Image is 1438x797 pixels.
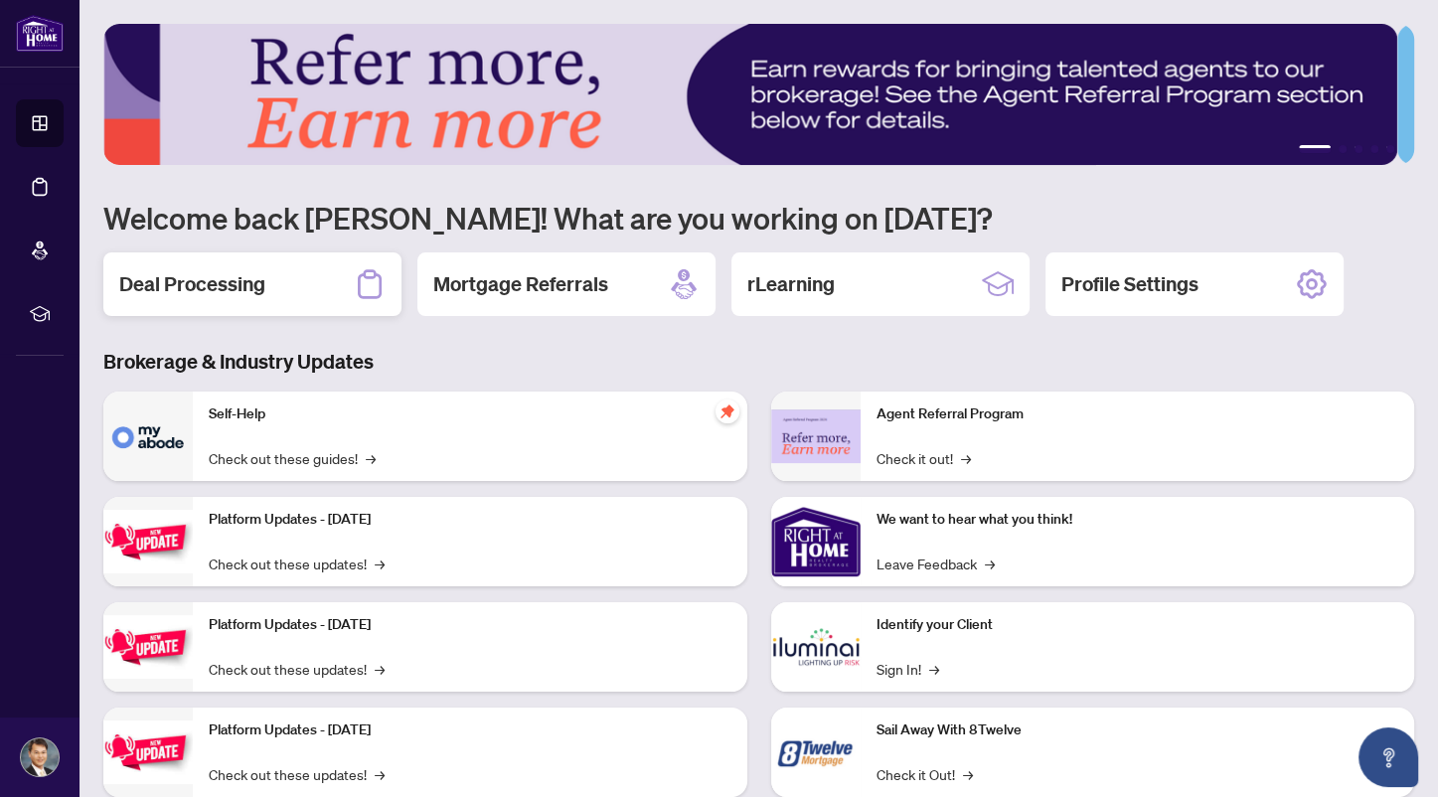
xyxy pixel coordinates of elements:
a: Check it out!→ [877,447,971,469]
h2: Deal Processing [119,270,265,298]
img: Platform Updates - June 23, 2025 [103,720,193,783]
img: Profile Icon [21,738,59,776]
h1: Welcome back [PERSON_NAME]! What are you working on [DATE]? [103,199,1414,237]
p: We want to hear what you think! [877,509,1399,531]
span: → [985,553,995,574]
button: 5 [1386,145,1394,153]
img: We want to hear what you think! [771,497,861,586]
a: Check out these updates!→ [209,553,385,574]
img: Identify your Client [771,602,861,692]
button: 1 [1299,145,1331,153]
button: Open asap [1358,727,1418,787]
p: Self-Help [209,403,731,425]
p: Sail Away With 8Twelve [877,719,1399,741]
p: Identify your Client [877,614,1399,636]
button: 3 [1355,145,1362,153]
img: Platform Updates - July 21, 2025 [103,510,193,572]
img: Slide 0 [103,24,1397,165]
h2: rLearning [747,270,835,298]
span: → [366,447,376,469]
a: Check out these updates!→ [209,658,385,680]
button: 2 [1339,145,1347,153]
p: Platform Updates - [DATE] [209,719,731,741]
span: → [375,553,385,574]
p: Agent Referral Program [877,403,1399,425]
span: → [375,658,385,680]
img: logo [16,15,64,52]
span: pushpin [716,399,739,423]
img: Platform Updates - July 8, 2025 [103,615,193,678]
img: Self-Help [103,392,193,481]
img: Agent Referral Program [771,409,861,464]
a: Leave Feedback→ [877,553,995,574]
span: → [929,658,939,680]
span: → [375,763,385,785]
h2: Mortgage Referrals [433,270,608,298]
a: Check out these guides!→ [209,447,376,469]
span: → [961,447,971,469]
h2: Profile Settings [1061,270,1198,298]
a: Check it Out!→ [877,763,973,785]
span: → [963,763,973,785]
p: Platform Updates - [DATE] [209,614,731,636]
button: 4 [1370,145,1378,153]
a: Check out these updates!→ [209,763,385,785]
img: Sail Away With 8Twelve [771,708,861,797]
p: Platform Updates - [DATE] [209,509,731,531]
a: Sign In!→ [877,658,939,680]
h3: Brokerage & Industry Updates [103,348,1414,376]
